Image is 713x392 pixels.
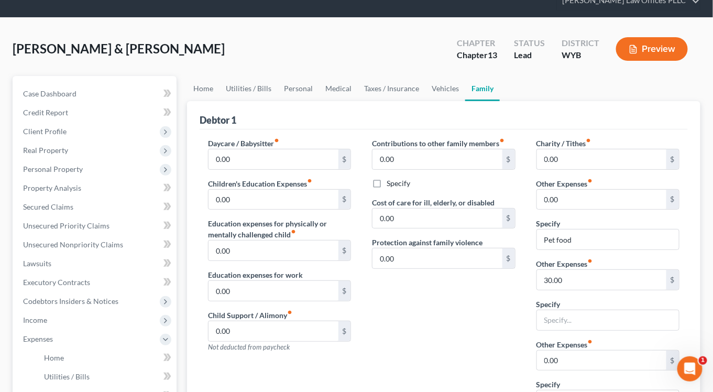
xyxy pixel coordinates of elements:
div: $ [502,149,515,169]
div: $ [666,190,679,210]
a: Property Analysis [15,179,177,198]
div: $ [666,270,679,290]
span: Property Analysis [23,183,81,192]
div: $ [666,351,679,371]
input: -- [372,209,502,228]
iframe: Intercom live chat [677,356,703,382]
label: Specify [536,218,561,229]
span: Home [44,353,64,362]
span: Unsecured Nonpriority Claims [23,240,123,249]
span: Case Dashboard [23,89,76,98]
label: Other Expenses [536,258,593,269]
span: Real Property [23,146,68,155]
div: Debtor 1 [200,114,236,126]
a: Lawsuits [15,254,177,273]
span: Not deducted from paycheck [208,343,290,351]
input: -- [372,248,502,268]
div: Chapter [457,49,497,61]
span: Personal Property [23,165,83,173]
input: -- [209,190,338,210]
span: Executory Contracts [23,278,90,287]
label: Specify [387,178,410,189]
a: Personal [278,76,319,101]
i: fiber_manual_record [588,258,593,264]
a: Home [187,76,220,101]
div: Status [514,37,545,49]
label: Protection against family violence [372,237,482,248]
a: Home [36,349,177,367]
a: Family [465,76,500,101]
label: Other Expenses [536,339,593,350]
span: Credit Report [23,108,68,117]
input: -- [209,281,338,301]
a: Secured Claims [15,198,177,216]
label: Daycare / Babysitter [208,138,279,149]
button: Preview [616,37,688,61]
a: Credit Report [15,103,177,122]
input: -- [209,241,338,260]
label: Cost of care for ill, elderly, or disabled [372,197,495,208]
input: Specify... [537,310,679,330]
i: fiber_manual_record [499,138,504,143]
div: $ [338,241,351,260]
div: Chapter [457,37,497,49]
label: Specify [536,299,561,310]
div: $ [338,190,351,210]
input: -- [537,351,666,371]
a: Utilities / Bills [220,76,278,101]
div: $ [502,209,515,228]
span: 1 [699,356,707,365]
i: fiber_manual_record [586,138,591,143]
a: Executory Contracts [15,273,177,292]
a: Unsecured Priority Claims [15,216,177,235]
a: Taxes / Insurance [358,76,425,101]
span: Unsecured Priority Claims [23,221,109,230]
span: 13 [488,50,497,60]
i: fiber_manual_record [274,138,279,143]
span: Lawsuits [23,259,51,268]
span: Codebtors Insiders & Notices [23,297,118,306]
div: $ [338,149,351,169]
div: WYB [562,49,599,61]
label: Education expenses for work [208,269,303,280]
a: Medical [319,76,358,101]
div: Lead [514,49,545,61]
a: Unsecured Nonpriority Claims [15,235,177,254]
a: Utilities / Bills [36,367,177,386]
i: fiber_manual_record [287,310,292,315]
label: Charity / Tithes [536,138,591,149]
label: Children's Education Expenses [208,178,312,189]
a: Case Dashboard [15,84,177,103]
input: -- [537,190,666,210]
div: $ [502,248,515,268]
span: Client Profile [23,127,67,136]
input: Specify... [537,230,679,249]
span: Secured Claims [23,202,73,211]
span: [PERSON_NAME] & [PERSON_NAME] [13,41,225,56]
label: Specify [536,379,561,390]
a: Vehicles [425,76,465,101]
span: Utilities / Bills [44,372,90,381]
div: $ [338,281,351,301]
input: -- [372,149,502,169]
div: District [562,37,599,49]
i: fiber_manual_record [291,229,296,234]
label: Contributions to other family members [372,138,504,149]
span: Expenses [23,334,53,343]
i: fiber_manual_record [307,178,312,183]
input: -- [537,270,666,290]
label: Other Expenses [536,178,593,189]
span: Income [23,315,47,324]
i: fiber_manual_record [588,178,593,183]
input: -- [537,149,666,169]
input: -- [209,321,338,341]
div: $ [666,149,679,169]
i: fiber_manual_record [588,339,593,344]
label: Education expenses for physically or mentally challenged child [208,218,351,240]
div: $ [338,321,351,341]
label: Child Support / Alimony [208,310,292,321]
input: -- [209,149,338,169]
